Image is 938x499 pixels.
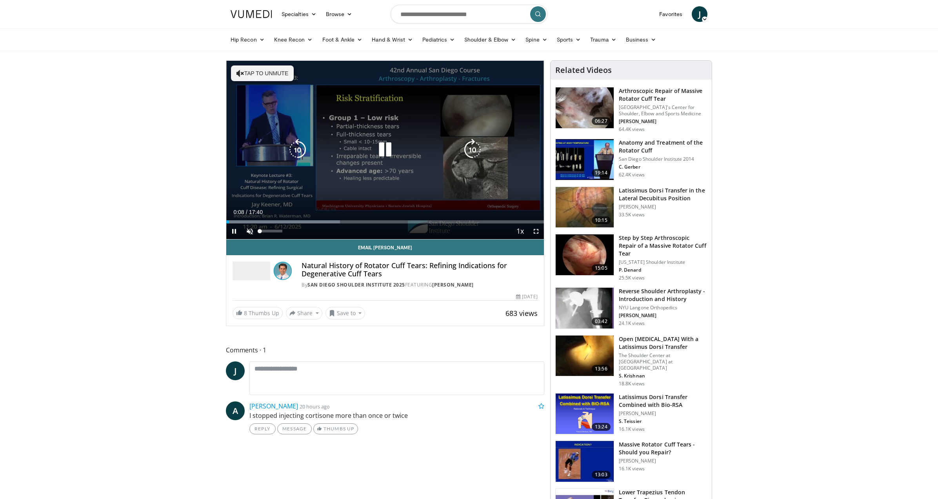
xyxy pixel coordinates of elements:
span: 17:40 [249,209,263,215]
small: 20 hours ago [300,403,330,410]
a: San Diego Shoulder Institute 2025 [307,281,405,288]
p: 16.1K views [619,466,645,472]
a: [PERSON_NAME] [432,281,474,288]
img: VuMedi Logo [231,10,272,18]
a: Pediatrics [418,32,460,47]
span: 19:14 [592,169,611,177]
p: 16.1K views [619,426,645,432]
p: [US_STATE] Shoulder Institute [619,259,707,265]
img: 38501_0000_3.png.150x105_q85_crop-smart_upscale.jpg [556,187,614,228]
p: NYU Langone Orthopedics [619,305,707,311]
img: 0e1bc6ad-fcf8-411c-9e25-b7d1f0109c17.png.150x105_q85_crop-smart_upscale.png [556,394,614,434]
h3: Arthroscopic Repair of Massive Rotator Cuff Tear [619,87,707,103]
a: 15:05 Step by Step Arthroscopic Repair of a Massive Rotator Cuff Tear [US_STATE] Shoulder Institu... [555,234,707,281]
a: Specialties [277,6,321,22]
div: By FEATURING [302,281,538,289]
p: 62.4K views [619,172,645,178]
h3: Latissimus Dorsi Transfer in the Lateral Decubitus Position [619,187,707,202]
p: San Diego Shoulder Institute 2014 [619,156,707,162]
a: 13:56 Open [MEDICAL_DATA] With a Latissimus Dorsi Transfer The Shoulder Center at [GEOGRAPHIC_DAT... [555,335,707,387]
p: 24.1K views [619,320,645,327]
p: S. Teissier [619,418,707,425]
a: 10:15 Latissimus Dorsi Transfer in the Lateral Decubitus Position [PERSON_NAME] 33.5K views [555,187,707,228]
a: 8 Thumbs Up [233,307,283,319]
a: 06:27 Arthroscopic Repair of Massive Rotator Cuff Tear [GEOGRAPHIC_DATA]'s Center for Shoulder, E... [555,87,707,132]
span: 0:08 [233,209,244,215]
img: 281021_0002_1.png.150x105_q85_crop-smart_upscale.jpg [556,87,614,128]
a: Favorites [654,6,687,22]
h3: Reverse Shoulder Arthroplasty - Introduction and History [619,287,707,303]
span: 03:42 [592,318,611,325]
span: 8 [244,309,247,317]
a: Foot & Ankle [318,32,367,47]
a: 13:24 Latissimus Dorsi Transfer Combined with Bio-RSA [PERSON_NAME] S. Teissier 16.1K views [555,393,707,435]
button: Playback Rate [513,223,528,239]
span: 13:03 [592,471,611,479]
a: Reply [249,423,276,434]
button: Share [286,307,322,319]
a: Hand & Wrist [367,32,418,47]
span: 683 views [505,308,538,318]
a: Hip Recon [226,32,269,47]
h3: Open [MEDICAL_DATA] With a Latissimus Dorsi Transfer [619,335,707,351]
span: 15:05 [592,264,611,272]
img: 38533_0000_3.png.150x105_q85_crop-smart_upscale.jpg [556,441,614,482]
a: Knee Recon [269,32,318,47]
p: 18.8K views [619,381,645,387]
a: [PERSON_NAME] [249,402,298,410]
p: [PERSON_NAME] [619,118,707,125]
a: 03:42 Reverse Shoulder Arthroplasty - Introduction and History NYU Langone Orthopedics [PERSON_NA... [555,287,707,329]
button: Fullscreen [528,223,544,239]
a: Email [PERSON_NAME] [226,240,544,255]
button: Tap to unmute [231,65,294,81]
h3: Step by Step Arthroscopic Repair of a Massive Rotator Cuff Tear [619,234,707,258]
p: 64.4K views [619,126,645,132]
p: [PERSON_NAME] [619,204,707,210]
div: Volume Level [260,230,282,232]
img: San Diego Shoulder Institute 2025 [233,261,270,280]
div: Progress Bar [226,220,544,223]
p: [PERSON_NAME] [619,312,707,319]
p: 25.5K views [619,275,645,281]
video-js: Video Player [226,61,544,240]
a: Sports [552,32,586,47]
button: Unmute [242,223,258,239]
span: 10:15 [592,216,611,224]
a: Browse [321,6,357,22]
span: 13:24 [592,423,611,431]
h3: Anatomy and Treatment of the Rotator Cuff [619,139,707,154]
img: 7cd5bdb9-3b5e-40f2-a8f4-702d57719c06.150x105_q85_crop-smart_upscale.jpg [556,234,614,275]
h3: Latissimus Dorsi Transfer Combined with Bio-RSA [619,393,707,409]
a: A [226,401,245,420]
p: 33.5K views [619,212,645,218]
span: Comments 1 [226,345,544,355]
input: Search topics, interventions [391,5,547,24]
p: C. Gerber [619,164,707,170]
a: Shoulder & Elbow [460,32,521,47]
span: 06:27 [592,117,611,125]
p: [PERSON_NAME] [619,410,707,417]
p: S. Krishnan [619,373,707,379]
h4: Natural History of Rotator Cuff Tears: Refining Indications for Degenerative Cuff Tears [302,261,538,278]
a: J [692,6,707,22]
span: / [246,209,247,215]
h3: Massive Rotator Cuff Tears - Should you Repair? [619,441,707,456]
span: 13:56 [592,365,611,373]
h4: Related Videos [555,65,612,75]
p: [PERSON_NAME] [619,458,707,464]
button: Pause [226,223,242,239]
div: [DATE] [516,293,537,300]
a: J [226,361,245,380]
a: Message [277,423,312,434]
p: [GEOGRAPHIC_DATA]'s Center for Shoulder, Elbow and Sports Medicine [619,104,707,117]
p: The Shoulder Center at [GEOGRAPHIC_DATA] at [GEOGRAPHIC_DATA] [619,352,707,371]
img: Avatar [273,261,292,280]
a: Trauma [585,32,621,47]
img: 38772_0000_3.png.150x105_q85_crop-smart_upscale.jpg [556,336,614,376]
a: Spine [521,32,552,47]
p: I stopped injecting cortisone more than once or twice [249,411,544,420]
a: 13:03 Massive Rotator Cuff Tears - Should you Repair? [PERSON_NAME] 16.1K views [555,441,707,482]
a: Thumbs Up [313,423,358,434]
